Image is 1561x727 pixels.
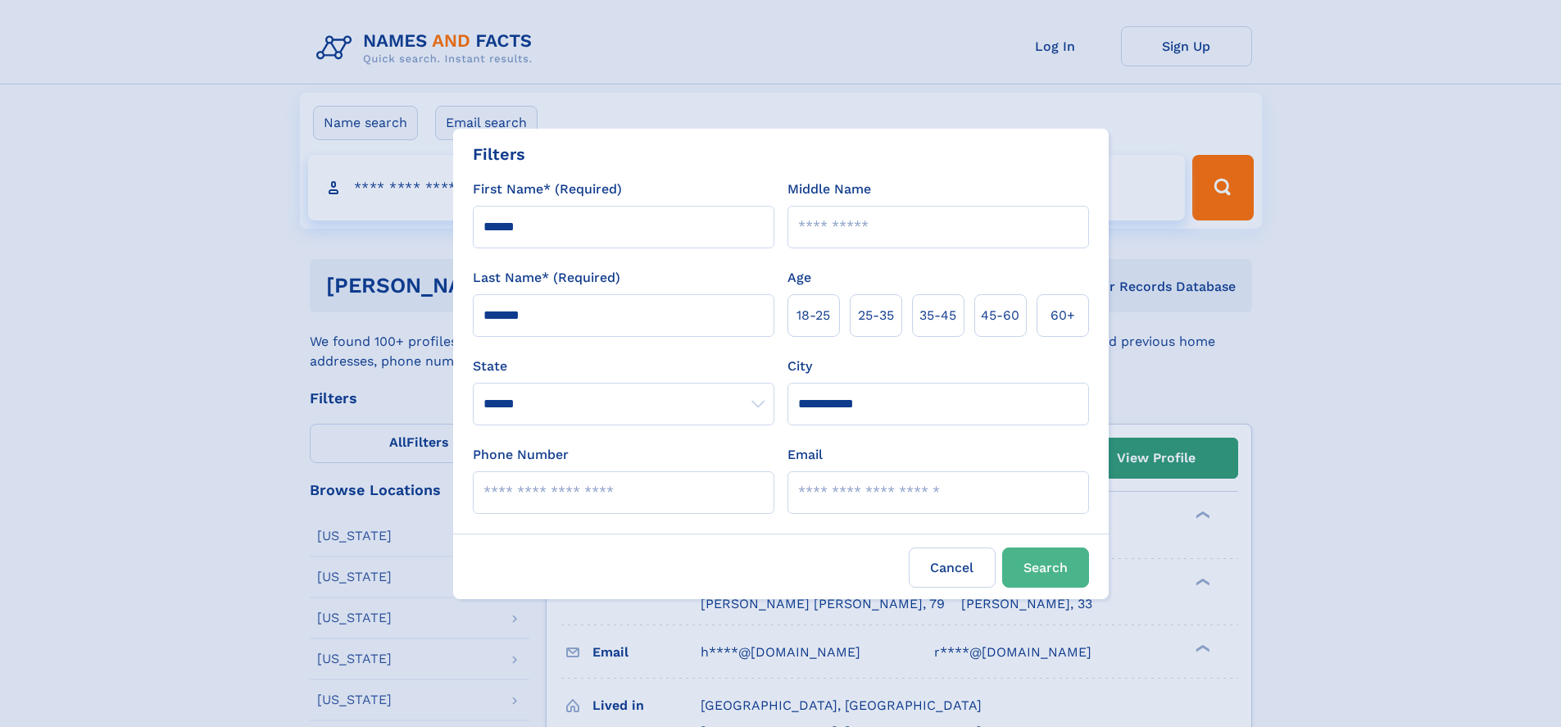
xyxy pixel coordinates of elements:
[473,179,622,199] label: First Name* (Required)
[858,306,894,325] span: 25‑35
[981,306,1019,325] span: 45‑60
[787,179,871,199] label: Middle Name
[473,142,525,166] div: Filters
[473,268,620,288] label: Last Name* (Required)
[787,445,823,465] label: Email
[787,357,812,376] label: City
[787,268,811,288] label: Age
[473,445,569,465] label: Phone Number
[919,306,956,325] span: 35‑45
[909,548,996,588] label: Cancel
[1002,548,1089,588] button: Search
[796,306,830,325] span: 18‑25
[473,357,774,376] label: State
[1050,306,1075,325] span: 60+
